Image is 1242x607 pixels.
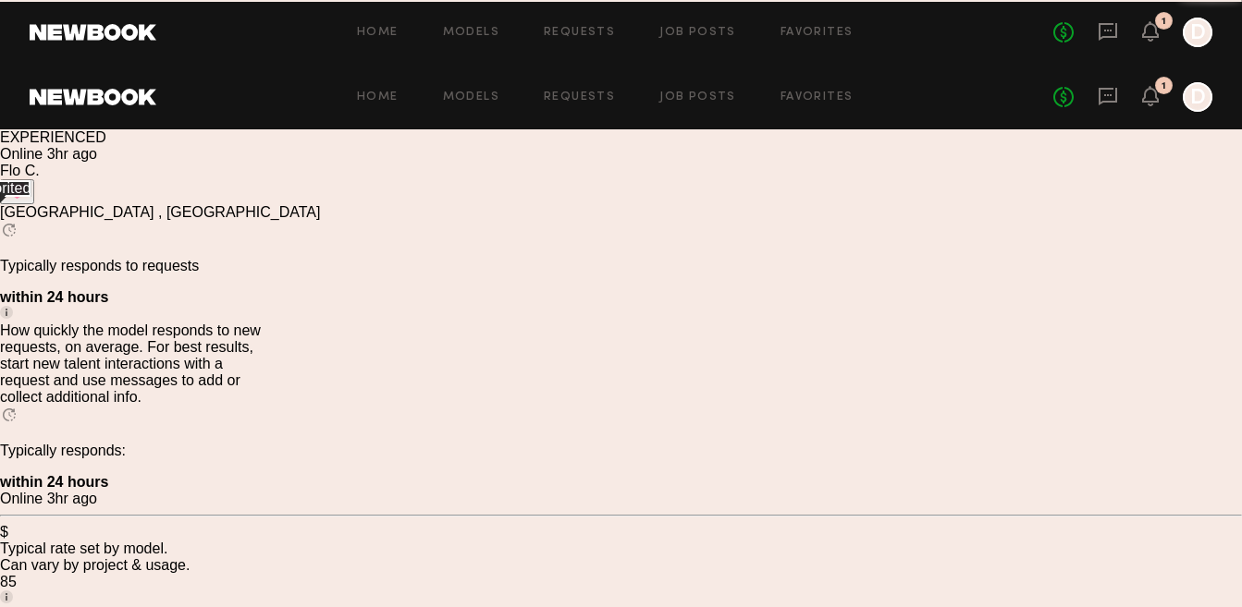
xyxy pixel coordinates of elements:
a: D [1183,82,1212,112]
a: Models [443,91,499,103]
a: Models [443,27,499,39]
div: 1 [1162,81,1166,91]
a: Requests [544,91,615,103]
a: Requests [544,27,615,39]
a: Home [357,27,399,39]
a: Favorites [781,27,854,39]
a: Home [357,91,399,103]
a: D [1183,18,1212,47]
a: Job Posts [659,27,736,39]
a: Job Posts [659,91,736,103]
div: 1 [1162,17,1166,27]
a: Favorites [781,91,854,103]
